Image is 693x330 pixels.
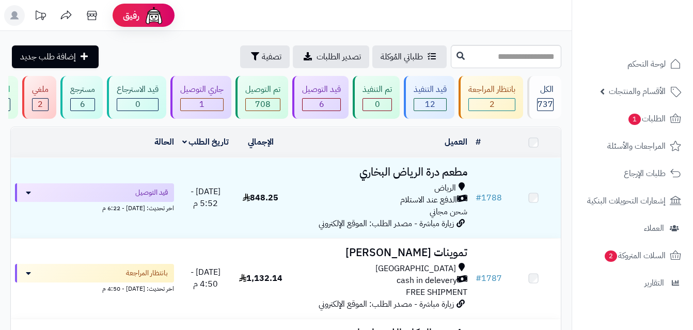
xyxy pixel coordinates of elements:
[456,76,525,119] a: بانتظار المراجعة 2
[624,166,666,181] span: طلبات الإرجاع
[476,192,502,204] a: #1788
[372,45,447,68] a: طلباتي المُوكلة
[135,98,140,111] span: 0
[425,98,435,111] span: 12
[578,106,687,131] a: الطلبات1
[397,275,457,287] span: cash in delevery
[468,84,515,96] div: بانتظار المراجعة
[239,272,282,285] span: 1,132.14
[578,161,687,186] a: طلبات الإرجاع
[623,8,683,29] img: logo-2.png
[182,136,229,148] a: تاريخ الطلب
[144,5,164,26] img: ai-face.png
[644,276,664,290] span: التقارير
[302,84,341,96] div: قيد التوصيل
[538,98,553,111] span: 737
[154,136,174,148] a: الحالة
[445,136,467,148] a: العميل
[627,57,666,71] span: لوحة التحكم
[414,99,446,111] div: 12
[644,221,664,235] span: العملاء
[123,9,139,22] span: رفيق
[375,263,456,275] span: [GEOGRAPHIC_DATA]
[303,99,340,111] div: 6
[58,76,105,119] a: مسترجع 6
[537,84,554,96] div: الكل
[607,139,666,153] span: المراجعات والأسئلة
[609,84,666,99] span: الأقسام والمنتجات
[490,98,495,111] span: 2
[191,266,220,290] span: [DATE] - 4:50 م
[80,98,85,111] span: 6
[476,272,481,285] span: #
[255,98,271,111] span: 708
[27,5,53,28] a: تحديثات المنصة
[15,282,174,293] div: اخر تحديث: [DATE] - 4:50 م
[351,76,402,119] a: تم التنفيذ 0
[233,76,290,119] a: تم التوصيل 708
[262,51,281,63] span: تصفية
[400,194,457,206] span: الدفع عند الاستلام
[628,114,641,125] span: 1
[15,202,174,213] div: اخر تحديث: [DATE] - 6:22 م
[476,136,481,148] a: #
[434,182,456,194] span: الرياض
[292,166,467,178] h3: مطعم درة الرياض البخاري
[406,286,467,298] span: FREE SHIPMENT
[381,51,423,63] span: طلباتي المُوكلة
[180,84,224,96] div: جاري التوصيل
[578,134,687,159] a: المراجعات والأسئلة
[126,268,168,278] span: بانتظار المراجعة
[578,243,687,268] a: السلات المتروكة2
[469,99,515,111] div: 2
[20,76,58,119] a: ملغي 2
[32,84,49,96] div: ملغي
[290,76,351,119] a: قيد التوصيل 6
[375,98,380,111] span: 0
[578,271,687,295] a: التقارير
[317,51,361,63] span: تصدير الطلبات
[578,52,687,76] a: لوحة التحكم
[117,84,159,96] div: قيد الاسترجاع
[627,112,666,126] span: الطلبات
[292,247,467,259] h3: تموينات [PERSON_NAME]
[38,98,43,111] span: 2
[12,45,99,68] a: إضافة طلب جديد
[117,99,158,111] div: 0
[245,84,280,96] div: تم التوصيل
[587,194,666,208] span: إشعارات التحويلات البنكية
[430,206,467,218] span: شحن مجاني
[248,136,274,148] a: الإجمالي
[476,192,481,204] span: #
[181,99,223,111] div: 1
[578,216,687,241] a: العملاء
[199,98,204,111] span: 1
[33,99,48,111] div: 2
[105,76,168,119] a: قيد الاسترجاع 0
[240,45,290,68] button: تصفية
[363,99,391,111] div: 0
[243,192,278,204] span: 848.25
[191,185,220,210] span: [DATE] - 5:52 م
[578,188,687,213] a: إشعارات التحويلات البنكية
[414,84,447,96] div: قيد التنفيذ
[319,98,324,111] span: 6
[605,250,618,262] span: 2
[319,298,454,310] span: زيارة مباشرة - مصدر الطلب: الموقع الإلكتروني
[20,51,76,63] span: إضافة طلب جديد
[525,76,563,119] a: الكل737
[168,76,233,119] a: جاري التوصيل 1
[293,45,369,68] a: تصدير الطلبات
[319,217,454,230] span: زيارة مباشرة - مصدر الطلب: الموقع الإلكتروني
[476,272,502,285] a: #1787
[135,187,168,198] span: قيد التوصيل
[363,84,392,96] div: تم التنفيذ
[402,76,456,119] a: قيد التنفيذ 12
[71,99,94,111] div: 6
[246,99,280,111] div: 708
[604,248,666,263] span: السلات المتروكة
[70,84,95,96] div: مسترجع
